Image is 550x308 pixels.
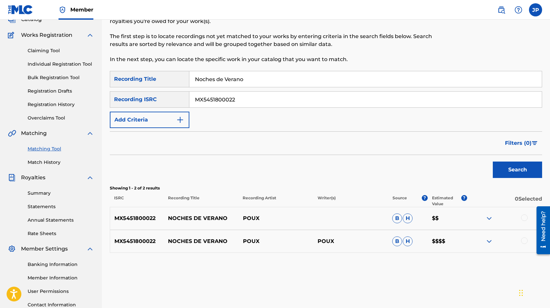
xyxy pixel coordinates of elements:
[313,237,388,245] p: POUX
[164,214,238,222] p: NOCHES DE VERANO
[110,195,163,207] p: ISRC
[493,162,542,178] button: Search
[427,214,467,222] p: $$
[8,245,16,253] img: Member Settings
[28,230,94,237] a: Rate Sheets
[461,195,467,201] span: ?
[517,276,550,308] iframe: Chat Widget
[8,15,42,23] a: CatalogCatalog
[529,3,542,16] div: User Menu
[8,174,16,182] img: Royalties
[403,213,413,223] span: H
[21,174,45,182] span: Royalties
[485,214,493,222] img: expand
[28,61,94,68] a: Individual Registration Tool
[28,261,94,268] a: Banking Information
[28,47,94,54] a: Claiming Tool
[497,6,505,14] img: search
[28,217,94,224] a: Annual Statements
[28,115,94,121] a: Overclaims Tool
[427,237,467,245] p: $$$$
[110,55,443,63] p: In the next step, you can locate the specific work in your catalog that you want to match.
[28,203,94,210] a: Statements
[164,237,238,245] p: NOCHES DE VERANO
[28,101,94,108] a: Registration History
[163,195,238,207] p: Recording Title
[110,237,164,245] p: MX5451800022
[517,276,550,308] div: Widget de chat
[28,275,94,281] a: Member Information
[313,195,388,207] p: Writer(s)
[28,145,94,152] a: Matching Tool
[485,237,493,245] img: expand
[110,33,443,48] p: The first step is to locate recordings not yet matched to your works by entering criteria in the ...
[392,236,402,246] span: B
[28,288,94,295] a: User Permissions
[505,139,532,147] span: Filters ( 0 )
[110,185,542,191] p: Showing 1 - 2 of 2 results
[532,141,538,145] img: filter
[8,31,16,39] img: Works Registration
[512,3,525,16] div: Help
[432,195,461,207] p: Estimated Value
[519,283,523,303] div: Arrastrar
[70,6,93,13] span: Member
[238,237,313,245] p: POUX
[21,245,68,253] span: Member Settings
[28,159,94,166] a: Match History
[28,74,94,81] a: Bulk Registration Tool
[59,6,66,14] img: Top Rightsholder
[495,3,508,16] a: Public Search
[532,204,550,257] iframe: Resource Center
[422,195,428,201] span: ?
[8,129,16,137] img: Matching
[467,195,542,207] p: 0 Selected
[86,129,94,137] img: expand
[238,214,313,222] p: POUX
[86,174,94,182] img: expand
[110,112,189,128] button: Add Criteria
[86,31,94,39] img: expand
[110,71,542,181] form: Search Form
[86,245,94,253] img: expand
[176,116,184,124] img: 9d2ae6d4665cec9f34b9.svg
[403,236,413,246] span: H
[8,5,33,14] img: MLC Logo
[501,135,542,151] button: Filters (0)
[392,213,402,223] span: B
[514,6,522,14] img: help
[28,88,94,95] a: Registration Drafts
[28,190,94,197] a: Summary
[21,31,72,39] span: Works Registration
[21,129,47,137] span: Matching
[393,195,407,207] p: Source
[238,195,313,207] p: Recording Artist
[110,214,164,222] p: MX5451800022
